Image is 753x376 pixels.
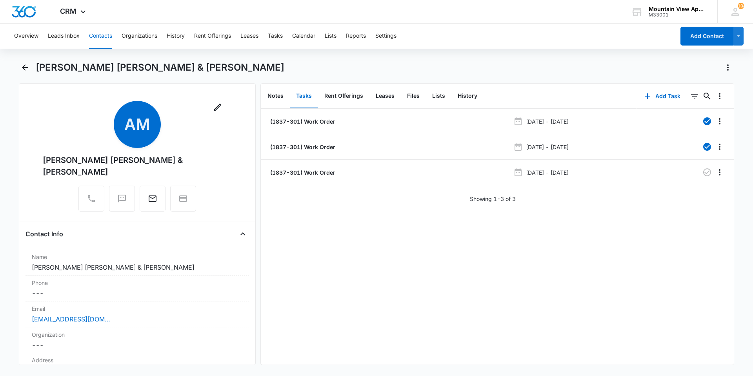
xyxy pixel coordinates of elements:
[375,24,397,49] button: Settings
[60,7,76,15] span: CRM
[451,84,484,108] button: History
[325,24,336,49] button: Lists
[43,154,232,178] div: [PERSON_NAME] [PERSON_NAME] & [PERSON_NAME]
[269,143,335,151] a: (1837-301) Work Order
[25,301,249,327] div: Email[EMAIL_ADDRESS][DOMAIN_NAME]
[236,228,249,240] button: Close
[526,117,569,126] p: [DATE] - [DATE]
[701,90,713,102] button: Search...
[649,6,706,12] div: account name
[240,24,258,49] button: Leases
[268,24,283,49] button: Tasks
[688,90,701,102] button: Filters
[32,314,110,324] a: [EMAIL_ADDRESS][DOMAIN_NAME]
[32,263,243,272] dd: [PERSON_NAME] [PERSON_NAME] & [PERSON_NAME]
[269,168,335,177] a: (1837-301) Work Order
[470,195,516,203] p: Showing 1-3 of 3
[32,305,243,313] label: Email
[526,168,569,177] p: [DATE] - [DATE]
[25,276,249,301] div: Phone---
[32,340,243,350] dd: ---
[292,24,315,49] button: Calendar
[290,84,318,108] button: Tasks
[194,24,231,49] button: Rent Offerings
[680,27,733,46] button: Add Contact
[261,84,290,108] button: Notes
[269,117,335,126] a: (1837-301) Work Order
[32,288,243,298] dd: ---
[738,3,744,9] span: 108
[713,166,726,179] button: Overflow Menu
[48,24,80,49] button: Leads Inbox
[318,84,369,108] button: Rent Offerings
[526,143,569,151] p: [DATE] - [DATE]
[19,61,31,74] button: Back
[426,84,451,108] button: Lists
[25,229,63,239] h4: Contact Info
[713,141,726,153] button: Overflow Menu
[649,12,706,18] div: account id
[32,253,243,261] label: Name
[722,61,734,74] button: Actions
[14,24,38,49] button: Overview
[637,87,688,106] button: Add Task
[25,250,249,276] div: Name[PERSON_NAME] [PERSON_NAME] & [PERSON_NAME]
[122,24,157,49] button: Organizations
[713,90,726,102] button: Overflow Menu
[167,24,185,49] button: History
[401,84,426,108] button: Files
[32,330,243,339] label: Organization
[369,84,401,108] button: Leases
[114,101,161,148] span: AM
[140,186,166,212] button: Email
[32,279,243,287] label: Phone
[89,24,112,49] button: Contacts
[36,62,284,73] h1: [PERSON_NAME] [PERSON_NAME] & [PERSON_NAME]
[713,115,726,128] button: Overflow Menu
[140,198,166,204] a: Email
[346,24,366,49] button: Reports
[738,3,744,9] div: notifications count
[32,356,243,364] label: Address
[25,327,249,353] div: Organization---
